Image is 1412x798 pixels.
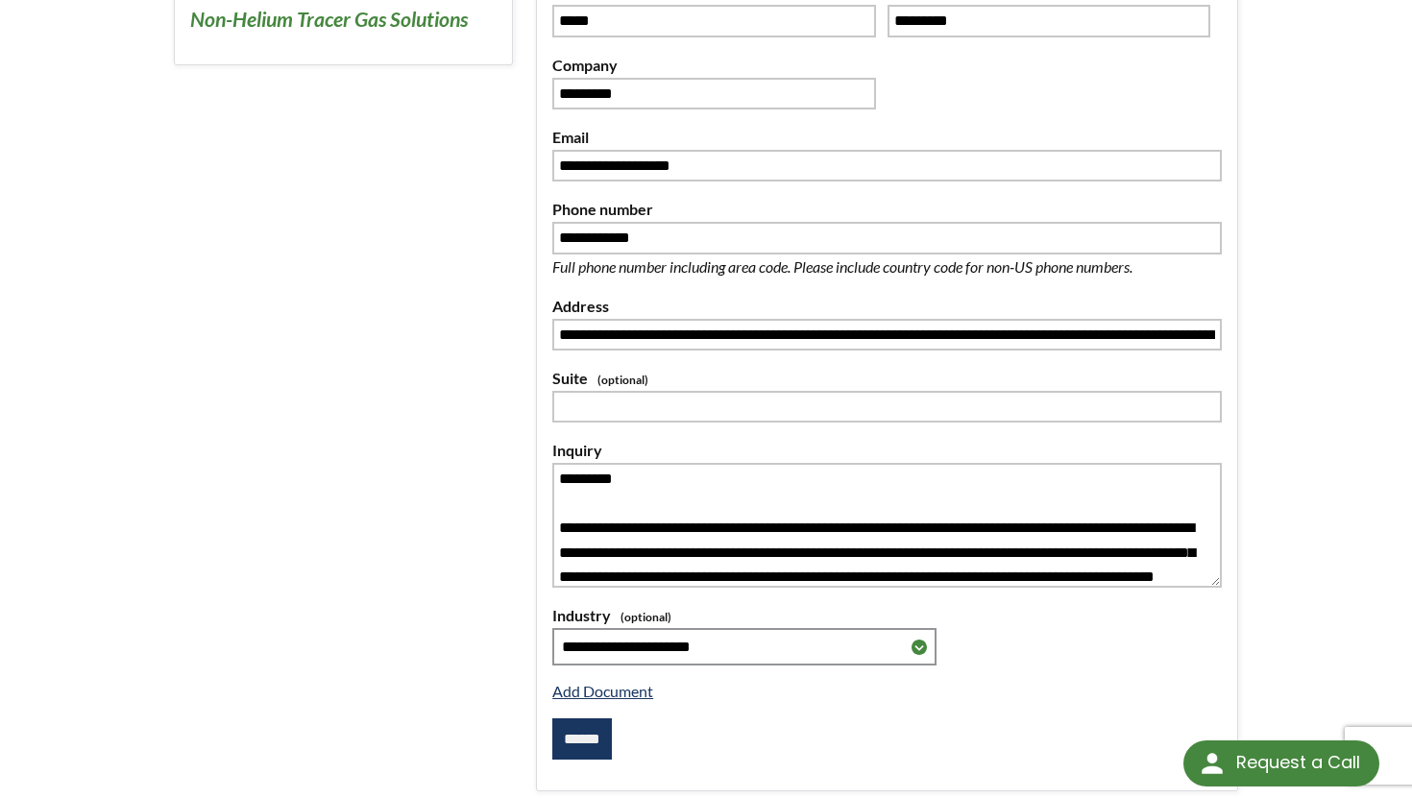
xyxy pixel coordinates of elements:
[552,682,653,700] a: Add Document
[552,197,1222,222] label: Phone number
[552,254,1196,279] p: Full phone number including area code. Please include country code for non-US phone numbers.
[552,53,876,78] label: Company
[1183,740,1379,786] div: Request a Call
[552,125,1222,150] label: Email
[552,294,1222,319] label: Address
[552,366,1222,391] label: Suite
[190,7,498,34] h3: Non-Helium Tracer Gas Solutions
[552,438,1222,463] label: Inquiry
[1236,740,1360,785] div: Request a Call
[1197,748,1228,779] img: round button
[552,603,1222,628] label: Industry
